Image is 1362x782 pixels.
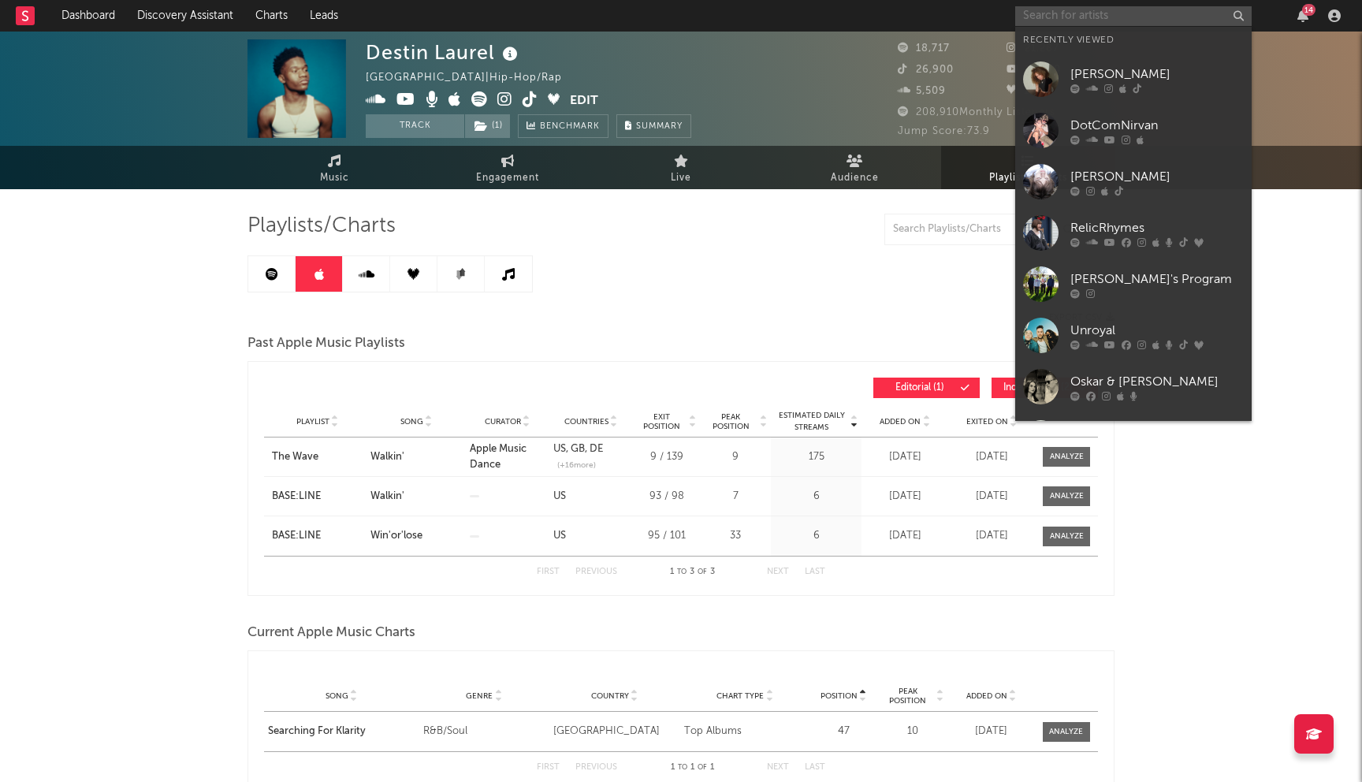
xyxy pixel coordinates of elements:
span: Playlists/Charts [989,169,1067,188]
input: Search for artists [1015,6,1252,26]
button: Independent(2) [992,378,1098,398]
span: Playlists/Charts [247,217,396,236]
a: BASE:LINE [272,528,363,544]
button: 14 [1297,9,1308,22]
span: ( 1 ) [464,114,511,138]
span: Estimated Daily Streams [775,410,848,434]
div: [PERSON_NAME]'s Program [1070,270,1244,289]
div: Win'or'lose [370,528,461,544]
span: Current Apple Music Charts [247,624,415,642]
span: Curator [485,417,521,426]
span: 208,910 Monthly Listeners [898,107,1055,117]
input: Search Playlists/Charts [884,214,1081,245]
div: Top Albums [684,724,806,739]
span: 14,500 [1007,65,1061,75]
span: Playlist [296,417,329,426]
button: Next [767,763,789,772]
div: Unroyal [1070,321,1244,340]
div: [DATE] [952,449,1031,465]
a: Playlists/Charts [941,146,1115,189]
span: Benchmark [540,117,600,136]
span: Peak Position [704,412,757,431]
span: Countries [564,417,608,426]
span: Genre [466,691,493,701]
a: BASE:LINE [272,489,363,505]
button: Next [767,568,789,576]
span: Exited On [966,417,1008,426]
a: Searching For Klarity [268,724,415,739]
a: The Wave [272,449,363,465]
a: Music [247,146,421,189]
a: DotComNirvan [1015,105,1252,156]
div: [DATE] [952,528,1031,544]
span: Jump Score: 73.9 [898,126,990,136]
span: Editorial ( 1 ) [884,383,956,393]
span: to [677,568,687,575]
span: Audience [831,169,879,188]
a: GB [566,444,585,454]
div: 93 / 98 [637,489,696,505]
div: Destin Laurel [366,39,522,65]
span: Summary [636,122,683,131]
span: (+ 16 more) [557,460,596,471]
a: [PERSON_NAME]'s Program [1015,259,1252,310]
a: Apple Music Dance [470,444,527,470]
a: RelicRhymes [1015,207,1252,259]
span: of [698,764,707,771]
span: 140 [1007,86,1044,96]
span: 26,900 [898,65,954,75]
span: to [678,764,687,771]
div: Oskar & [PERSON_NAME] [1070,372,1244,391]
span: Live [671,169,691,188]
div: 6 [775,489,858,505]
span: 21,287 [1007,43,1059,54]
a: Unroyal [1015,310,1252,361]
div: 1 1 1 [649,758,735,777]
div: [PERSON_NAME] [1070,167,1244,186]
span: Song [400,417,423,426]
a: Benchmark [518,114,608,138]
span: Exit Position [637,412,687,431]
a: Engagement [421,146,594,189]
a: [PERSON_NAME] [1015,54,1252,105]
span: Song [326,691,348,701]
div: [DATE] [952,489,1031,505]
button: Summary [616,114,691,138]
span: 18,717 [898,43,950,54]
div: DotComNirvan [1070,116,1244,135]
span: Chart Type [716,691,764,701]
span: Added On [966,691,1007,701]
a: US [553,444,566,454]
div: [DATE] [865,489,944,505]
span: Country [591,691,629,701]
a: Audience [768,146,941,189]
span: Position [821,691,858,701]
a: Walkin' [370,449,461,465]
span: Engagement [476,169,539,188]
button: First [537,763,560,772]
div: [DATE] [865,449,944,465]
div: 1 3 3 [649,563,735,582]
a: [PERSON_NAME] [1015,156,1252,207]
div: 9 [704,449,767,465]
div: Recently Viewed [1023,31,1244,50]
div: [DATE] [952,724,1031,739]
button: Previous [575,763,617,772]
button: (1) [465,114,510,138]
span: 5,509 [898,86,946,96]
div: [DATE] [865,528,944,544]
div: Walkin' [370,489,461,505]
a: Oskar & [PERSON_NAME] [1015,361,1252,412]
div: RelicRhymes [1070,218,1244,237]
div: 47 [814,724,873,739]
div: 7 [704,489,767,505]
button: Editorial(1) [873,378,980,398]
button: Edit [570,91,598,111]
button: Last [805,568,825,576]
